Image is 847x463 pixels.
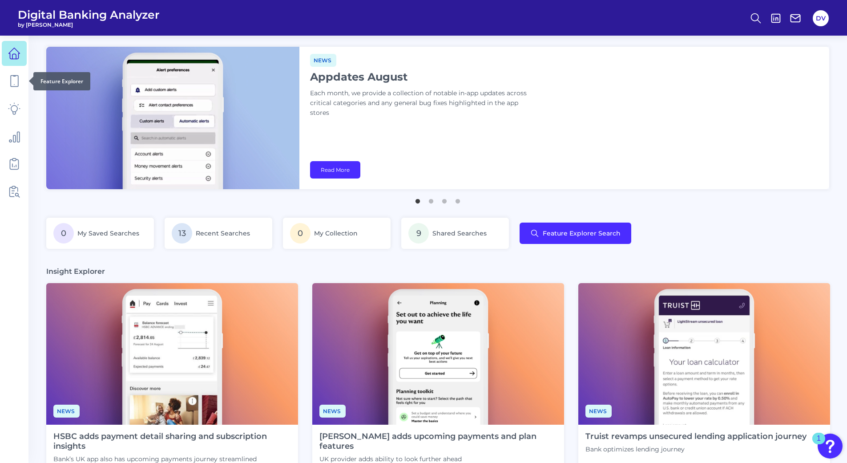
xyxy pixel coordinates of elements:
p: Bank optimizes lending journey [585,445,807,453]
span: Shared Searches [432,229,487,237]
h3: Insight Explorer [46,267,105,276]
div: Feature Explorer [33,72,90,90]
h1: Appdates August [310,70,532,83]
span: by [PERSON_NAME] [18,21,160,28]
a: News [310,56,336,64]
h4: Truist revamps unsecured lending application journey [585,432,807,442]
span: News [585,405,612,418]
h4: [PERSON_NAME] adds upcoming payments and plan features [319,432,557,451]
a: 13Recent Searches [165,218,272,249]
a: 0My Saved Searches [46,218,154,249]
span: Recent Searches [196,229,250,237]
a: 9Shared Searches [401,218,509,249]
a: 0My Collection [283,218,391,249]
button: 2 [427,195,436,203]
h4: HSBC adds payment detail sharing and subscription insights [53,432,291,451]
span: News [319,405,346,418]
button: 1 [413,195,422,203]
span: 9 [408,223,429,244]
p: UK provider adds ability to look further ahead [319,455,557,463]
img: News - Phone.png [46,283,298,425]
button: DV [813,10,829,26]
span: 0 [53,223,74,244]
div: 1 [817,439,821,450]
img: News - Phone (3).png [578,283,830,425]
span: News [53,405,80,418]
span: My Collection [314,229,358,237]
span: My Saved Searches [77,229,139,237]
span: News [310,54,336,67]
a: Read More [310,161,360,179]
span: 13 [172,223,192,244]
button: 3 [440,195,449,203]
a: News [319,406,346,415]
button: Open Resource Center, 1 new notification [818,434,843,459]
span: Digital Banking Analyzer [18,8,160,21]
img: bannerImg [46,47,299,189]
p: Bank’s UK app also has upcoming payments journey streamlined [53,455,291,463]
span: Feature Explorer Search [543,230,621,237]
p: Each month, we provide a collection of notable in-app updates across critical categories and any ... [310,89,532,118]
span: 0 [290,223,311,244]
button: 4 [453,195,462,203]
img: News - Phone (4).png [312,283,564,425]
a: News [53,406,80,415]
button: Feature Explorer Search [520,223,631,244]
a: News [585,406,612,415]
